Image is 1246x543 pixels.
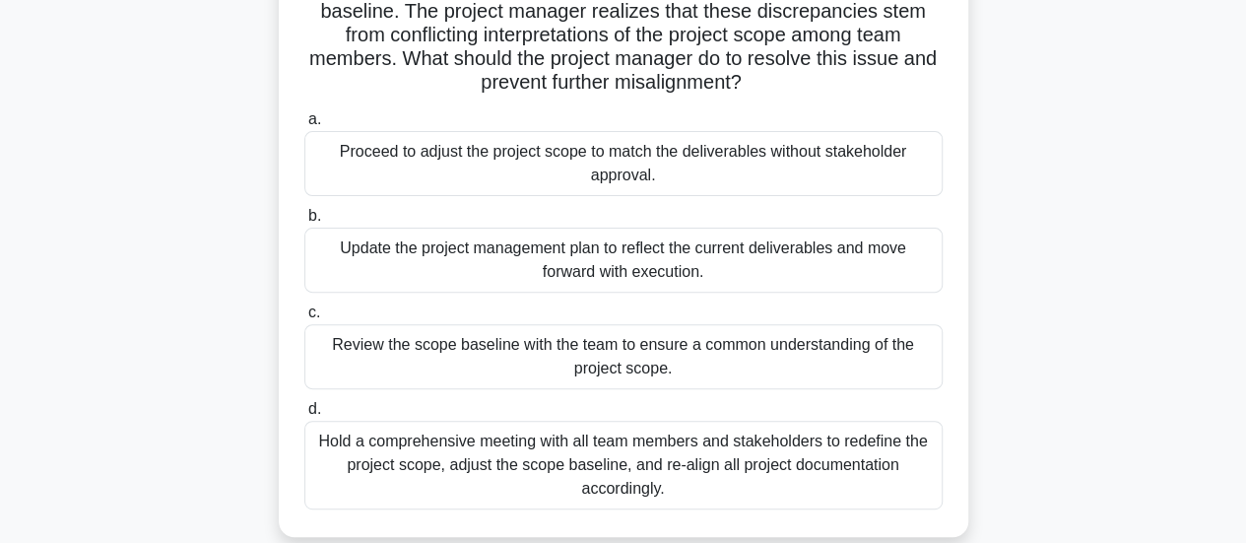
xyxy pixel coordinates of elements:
[308,400,321,417] span: d.
[304,324,943,389] div: Review the scope baseline with the team to ensure a common understanding of the project scope.
[304,421,943,509] div: Hold a comprehensive meeting with all team members and stakeholders to redefine the project scope...
[308,207,321,224] span: b.
[308,110,321,127] span: a.
[304,131,943,196] div: Proceed to adjust the project scope to match the deliverables without stakeholder approval.
[304,228,943,293] div: Update the project management plan to reflect the current deliverables and move forward with exec...
[308,304,320,320] span: c.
